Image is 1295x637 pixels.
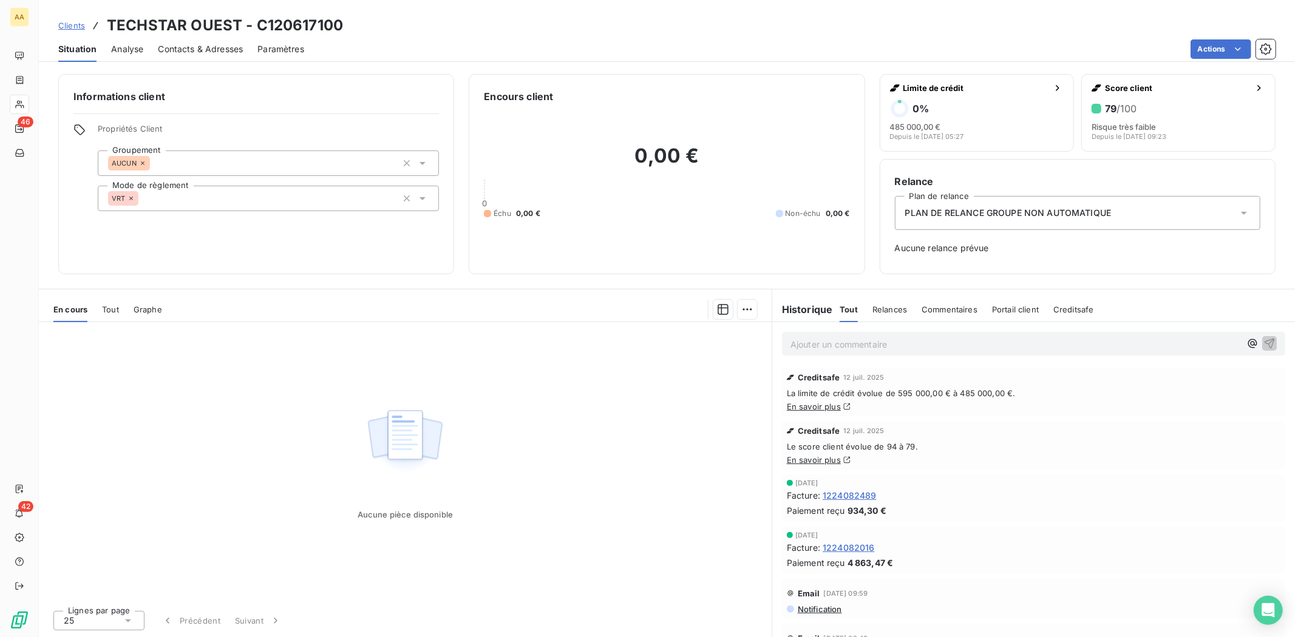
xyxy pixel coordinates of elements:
span: 12 juil. 2025 [843,427,884,434]
span: 0 [482,198,487,208]
span: Depuis le [DATE] 09:23 [1092,133,1166,140]
span: 46 [18,116,33,127]
span: Analyse [111,43,143,55]
h6: Informations client [73,89,439,104]
span: Graphe [134,305,162,314]
span: Email [798,588,820,598]
span: Situation [58,43,97,55]
span: VRT [112,195,125,202]
button: Limite de crédit0%485 000,00 €Depuis le [DATE] 05:27 [880,74,1074,152]
span: 934,30 € [848,504,886,517]
h6: Relance [895,174,1260,189]
input: Ajouter une valeur [138,193,148,204]
span: Clients [58,21,85,30]
span: Portail client [992,305,1039,314]
h3: TECHSTAR OUEST - C120617100 [107,15,343,36]
span: AUCUN [112,160,137,167]
button: Actions [1191,39,1251,59]
span: Creditsafe [1053,305,1094,314]
span: Tout [840,305,858,314]
span: Facture : [787,541,820,554]
h6: 79 [1105,103,1137,115]
span: Risque très faible [1092,122,1156,132]
span: 1224082016 [823,541,875,554]
input: Ajouter une valeur [150,158,160,169]
span: Le score client évolue de 94 à 79. [787,442,1280,451]
button: Score client79/100Risque très faibleDepuis le [DATE] 09:23 [1081,74,1276,152]
span: 0,00 € [516,208,540,219]
span: Paramètres [257,43,304,55]
img: Empty state [366,403,444,479]
span: Échu [494,208,511,219]
h6: Encours client [484,89,553,104]
span: Tout [102,305,119,314]
span: Aucune relance prévue [895,242,1260,254]
span: Notification [797,604,842,614]
span: 485 000,00 € [890,122,941,132]
span: /100 [1117,103,1137,115]
span: Propriétés Client [98,124,439,141]
div: Open Intercom Messenger [1254,596,1283,625]
span: Score client [1105,83,1249,93]
span: [DATE] [795,531,818,539]
span: 1224082489 [823,489,877,502]
a: Clients [58,19,85,32]
a: En savoir plus [787,402,841,411]
span: [DATE] [795,479,818,487]
button: Précédent [154,608,228,633]
span: La limite de crédit évolue de 595 000,00 € à 485 000,00 €. [787,388,1280,398]
span: 4 863,47 € [848,556,894,569]
span: Creditsafe [798,426,840,436]
img: Logo LeanPay [10,610,29,630]
span: Facture : [787,489,820,502]
span: Commentaires [922,305,977,314]
span: Limite de crédit [903,83,1048,93]
span: [DATE] 09:59 [824,590,868,597]
button: Suivant [228,608,289,633]
span: Aucune pièce disponible [358,510,453,519]
h6: 0 % [913,103,930,115]
span: Creditsafe [798,372,840,382]
span: 12 juil. 2025 [843,374,884,381]
h6: Historique [772,302,833,317]
span: 42 [18,501,33,512]
span: PLAN DE RELANCE GROUPE NON AUTOMATIQUE [905,207,1112,219]
span: 0,00 € [826,208,850,219]
span: Relances [872,305,907,314]
span: Paiement reçu [787,504,845,517]
span: Paiement reçu [787,556,845,569]
span: Contacts & Adresses [158,43,243,55]
span: En cours [53,305,87,314]
span: Depuis le [DATE] 05:27 [890,133,964,140]
h2: 0,00 € [484,144,849,180]
div: AA [10,7,29,27]
a: En savoir plus [787,455,841,465]
span: 25 [64,615,74,627]
span: Non-échu [786,208,821,219]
